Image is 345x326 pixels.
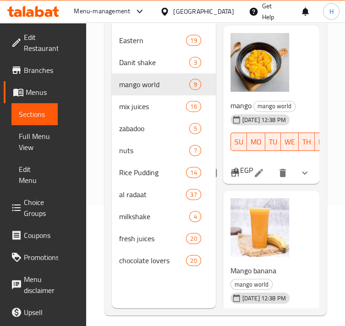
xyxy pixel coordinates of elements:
a: Menus [4,81,58,103]
img: mango [230,33,289,92]
span: nuts [119,145,189,156]
div: items [186,101,201,112]
div: items [189,145,201,156]
div: Menu-management [74,6,130,17]
span: 37 [186,190,200,199]
span: 4 [190,212,200,221]
span: Eastern [119,35,186,46]
span: Danit shake [119,57,189,68]
span: Choice Groups [24,197,50,219]
span: 7 [190,146,200,155]
a: Promotions [4,246,66,268]
span: mango world [119,79,189,90]
button: FR [315,133,330,151]
span: FR [318,135,327,149]
span: al radaat [119,189,186,200]
div: mango world [253,101,296,112]
div: milkshake4 [112,205,215,227]
div: Rice Pudding14 [112,161,215,183]
span: Upsell [24,307,50,318]
span: milkshake [119,211,189,222]
span: 20 [186,256,200,265]
span: mango world [231,279,272,290]
div: zabadoo5 [112,117,215,139]
button: TH [299,133,315,151]
span: Promotions [24,252,59,263]
nav: Menu sections [112,26,215,275]
span: Coupons [24,230,50,241]
a: Branches [4,59,60,81]
span: SU [235,135,243,149]
span: Full Menu View [19,131,50,153]
div: items [186,189,201,200]
span: Edit Restaurant [24,32,59,54]
div: items [186,255,201,266]
span: H [329,6,333,17]
span: 9 [190,80,200,89]
button: Branch-specific-item [224,162,246,184]
span: chocolate lovers [119,255,186,266]
span: mango [230,99,252,112]
button: show more [294,162,316,184]
span: Sections [19,109,50,120]
a: Edit Restaurant [4,26,66,59]
svg: Show Choices [299,167,310,178]
div: nuts7 [112,139,215,161]
span: 5 [190,124,200,133]
div: items [186,35,201,46]
a: Upsell [4,301,58,323]
div: mango world9 [112,73,215,95]
button: TU [265,133,281,151]
img: Mango banana [230,198,289,257]
span: WE [285,135,295,149]
a: Edit Menu [11,158,58,191]
button: SU [230,133,247,151]
a: Choice Groups [4,191,58,224]
button: MO [247,133,265,151]
div: Eastern19 [112,29,215,51]
span: Edit Menu [19,164,50,186]
span: zabadoo [119,123,189,134]
a: Coupons [4,224,58,246]
div: items [186,233,201,244]
div: fresh juices20 [112,227,215,249]
span: MO [251,135,262,149]
span: Rice Pudding [119,167,186,178]
span: 20 [186,234,200,243]
div: items [186,167,201,178]
div: Danit shake3 [112,51,215,73]
a: Sections [11,103,58,125]
div: al radaat37 [112,183,215,205]
span: Menu disclaimer [24,274,55,296]
span: Branches [24,65,53,76]
span: mix juices [119,101,186,112]
span: 16 [186,102,200,111]
span: mango world [254,101,295,111]
div: items [189,211,201,222]
span: TH [302,135,311,149]
a: Full Menu View [11,125,58,158]
div: mix juices16 [112,95,215,117]
a: Edit menu item [253,167,264,178]
span: 19 [186,36,200,45]
button: delete [272,162,294,184]
button: WE [281,133,299,151]
span: TU [269,135,277,149]
span: [DATE] 12:38 PM [239,294,290,303]
span: fresh juices [119,233,186,244]
div: chocolate lovers20 [112,249,215,271]
div: items [189,123,201,134]
span: [DATE] 12:38 PM [239,116,290,124]
span: 14 [186,168,200,177]
div: mango world [230,279,273,290]
div: [GEOGRAPHIC_DATA] [173,6,234,17]
span: Menus [26,87,50,98]
span: 3 [190,58,200,67]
